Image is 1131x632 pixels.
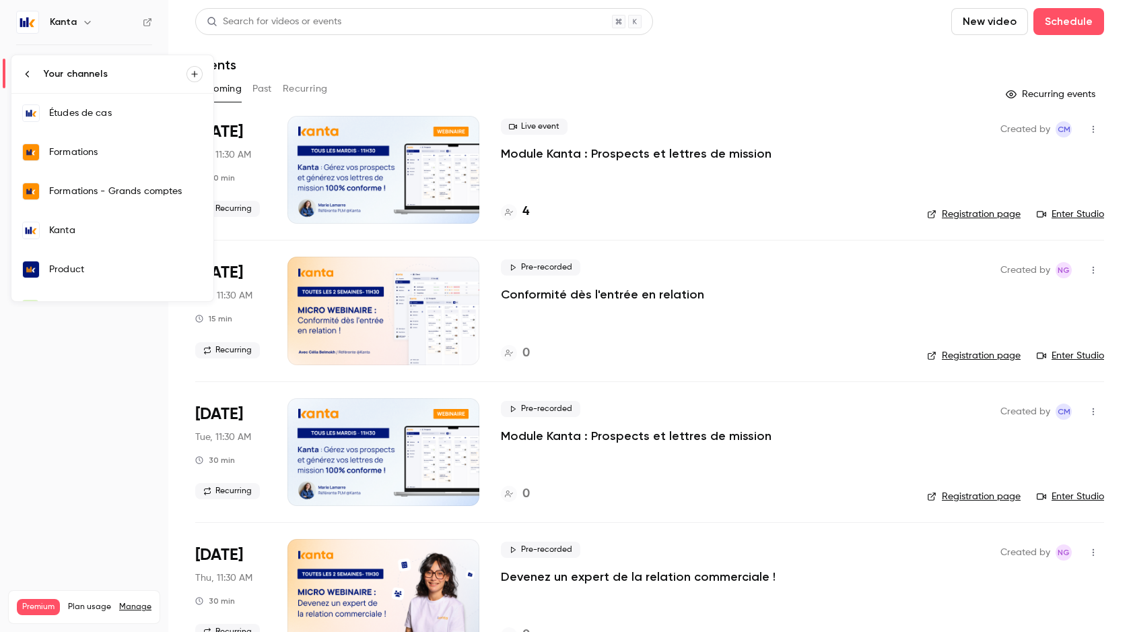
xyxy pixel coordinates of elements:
img: Études de cas [23,105,39,121]
div: Product [49,263,203,276]
img: Product [23,261,39,278]
div: Formations - Grands comptes [49,185,203,198]
div: Your channels [44,67,186,81]
div: Formations [49,146,203,159]
div: Kanta [49,224,203,237]
img: Kanta [23,222,39,239]
div: Études de cas [49,106,203,120]
img: Formations [23,144,39,160]
img: Formations - Grands comptes [23,183,39,199]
